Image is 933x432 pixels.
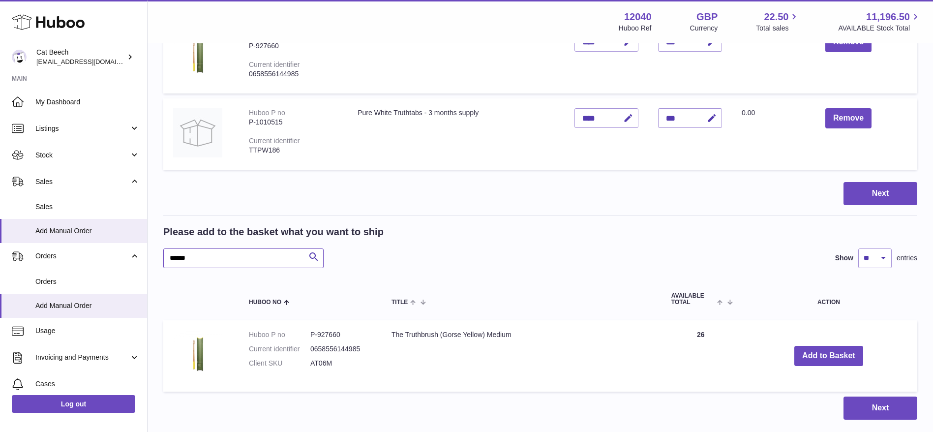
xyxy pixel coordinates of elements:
[348,22,565,93] td: The Truthbrush (Gorse Yellow) Medium
[35,202,140,212] span: Sales
[756,10,800,33] a: 22.50 Total sales
[794,346,863,366] button: Add to Basket
[249,299,281,306] span: Huboo no
[163,225,384,239] h2: Please add to the basket what you want to ship
[36,48,125,66] div: Cat Beech
[35,277,140,286] span: Orders
[249,137,300,145] div: Current identifier
[249,69,338,79] div: 0658556144985
[249,61,300,68] div: Current identifier
[35,124,129,133] span: Listings
[249,118,338,127] div: P-1010515
[249,359,310,368] dt: Client SKU
[12,50,27,64] img: internalAdmin-12040@internal.huboo.com
[825,108,872,128] button: Remove
[35,151,129,160] span: Stock
[173,32,222,81] img: The Truthbrush (Gorse Yellow) Medium
[756,24,800,33] span: Total sales
[35,251,129,261] span: Orders
[838,10,921,33] a: 11,196.50 AVAILABLE Stock Total
[173,330,222,379] img: The Truthbrush (Gorse Yellow) Medium
[843,182,917,205] button: Next
[35,326,140,336] span: Usage
[35,97,140,107] span: My Dashboard
[249,41,338,51] div: P-927660
[310,359,372,368] dd: AT06M
[838,24,921,33] span: AVAILABLE Stock Total
[742,109,755,117] span: 0.00
[764,10,788,24] span: 22.50
[671,293,715,306] span: AVAILABLE Total
[619,24,652,33] div: Huboo Ref
[897,253,917,263] span: entries
[382,320,662,392] td: The Truthbrush (Gorse Yellow) Medium
[843,397,917,420] button: Next
[690,24,718,33] div: Currency
[310,344,372,354] dd: 0658556144985
[173,108,222,157] img: Pure White Truthtabs - 3 months supply
[35,353,129,362] span: Invoicing and Payments
[249,146,338,155] div: TTPW186
[35,226,140,236] span: Add Manual Order
[36,58,145,65] span: [EMAIL_ADDRESS][DOMAIN_NAME]
[249,344,310,354] dt: Current identifier
[348,98,565,170] td: Pure White Truthtabs - 3 months supply
[12,395,135,413] a: Log out
[624,10,652,24] strong: 12040
[696,10,718,24] strong: GBP
[249,109,285,117] div: Huboo P no
[249,330,310,339] dt: Huboo P no
[391,299,408,306] span: Title
[835,253,853,263] label: Show
[35,177,129,186] span: Sales
[310,330,372,339] dd: P-927660
[740,283,917,315] th: Action
[866,10,910,24] span: 11,196.50
[35,379,140,389] span: Cases
[662,320,740,392] td: 26
[35,301,140,310] span: Add Manual Order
